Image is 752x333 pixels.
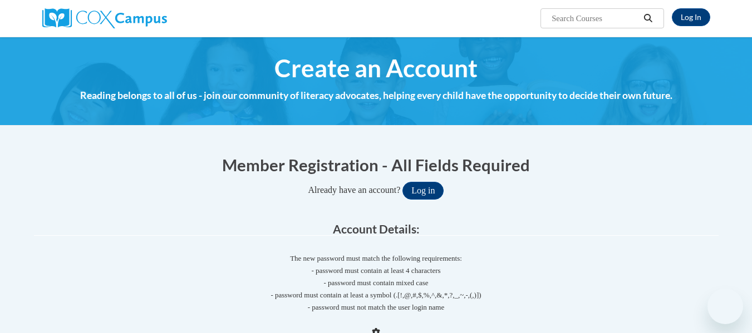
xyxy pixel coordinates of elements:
span: - password must contain at least 4 characters - password must contain mixed case - password must ... [34,265,719,314]
span: Create an Account [274,53,478,83]
iframe: Button to launch messaging window [707,289,743,324]
h4: Reading belongs to all of us - join our community of literacy advocates, helping every child have... [34,88,719,103]
span: Already have an account? [308,185,401,195]
button: Log in [402,182,444,200]
h1: Member Registration - All Fields Required [34,153,719,176]
button: Search [640,12,656,25]
input: Search Courses [551,12,640,25]
span: Account Details: [333,222,420,236]
img: Cox Campus [42,8,167,28]
span: The new password must match the following requirements: [290,254,462,262]
a: Log In [672,8,710,26]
